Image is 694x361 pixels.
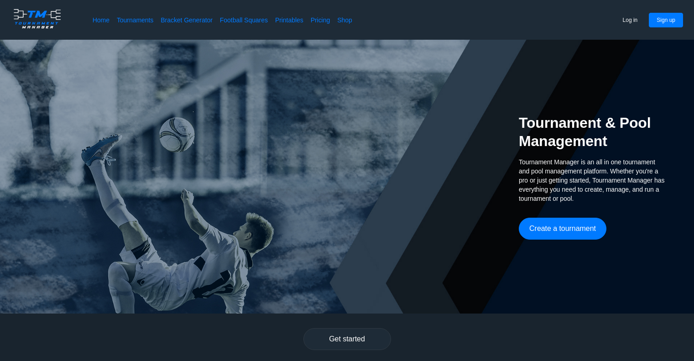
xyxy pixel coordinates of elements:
button: Sign up [649,13,683,27]
span: Tournament Manager is an all in one tournament and pool management platform. Whether you're a pro... [519,157,665,203]
a: Bracket Generator [161,16,213,25]
button: Log in [615,13,646,27]
a: Pricing [311,16,330,25]
a: Home [93,16,110,25]
a: Shop [337,16,352,25]
h2: Tournament & Pool Management [519,114,665,150]
a: Printables [275,16,303,25]
a: Football Squares [220,16,268,25]
button: Get started [303,328,391,350]
a: Tournaments [117,16,153,25]
button: Create a tournament [519,218,606,240]
img: logo.ffa97a18e3bf2c7d.png [11,7,63,30]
